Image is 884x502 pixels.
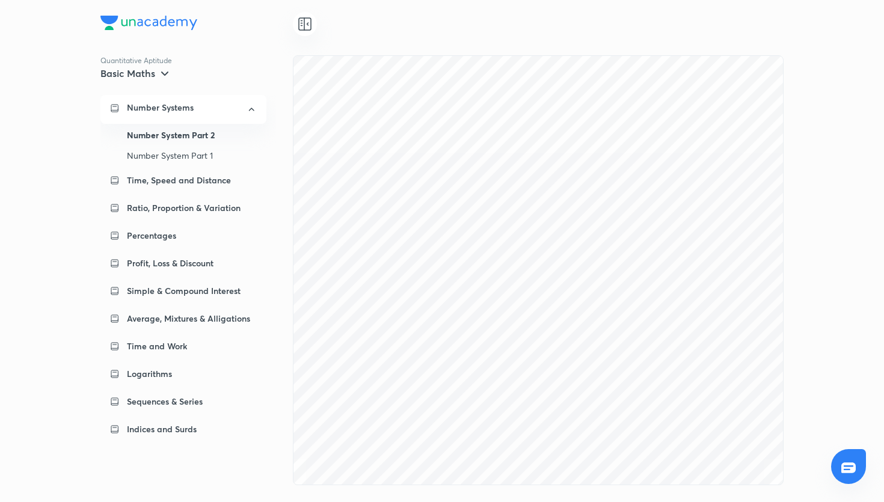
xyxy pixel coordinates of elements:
[127,396,203,408] p: Sequences & Series
[127,368,172,380] p: Logarithms
[100,55,293,66] p: Quantitative Aptitude
[100,16,197,30] img: Company Logo
[127,285,241,297] p: Simple & Compound Interest
[127,202,241,214] p: Ratio, Proportion & Variation
[127,125,257,145] div: Number System Part 2
[127,340,187,352] p: Time and Work
[127,145,257,166] div: Number System Part 1
[127,102,194,113] p: Number Systems
[127,230,176,242] p: Percentages
[127,174,231,186] p: Time, Speed and Distance
[127,313,250,325] p: Average, Mixtures & Alligations
[100,67,155,79] h5: Basic Maths
[127,423,197,435] p: Indices and Surds
[127,257,213,269] p: Profit, Loss & Discount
